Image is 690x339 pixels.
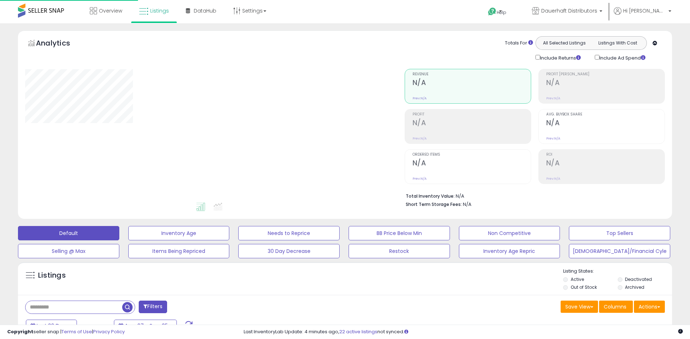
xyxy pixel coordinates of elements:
[406,193,455,199] b: Total Inventory Value:
[497,9,506,15] span: Help
[569,244,670,258] button: [DEMOGRAPHIC_DATA]/Financial Cyle
[38,270,66,281] h5: Listings
[26,320,77,332] button: Last 30 Days
[413,119,531,128] h2: N/A
[413,79,531,88] h2: N/A
[18,244,119,258] button: Selling @ Max
[404,329,408,334] i: Click here to read more about un-synced listings.
[546,72,664,76] span: Profit [PERSON_NAME]
[538,38,591,48] button: All Selected Listings
[488,7,497,16] i: Get Help
[546,96,560,100] small: Prev: N/A
[546,119,664,128] h2: N/A
[244,329,683,335] div: Last InventoryLab Update: 4 minutes ago, not synced.
[37,322,68,329] span: Last 30 Days
[459,244,560,258] button: Inventory Age Repric
[546,79,664,88] h2: N/A
[413,176,427,181] small: Prev: N/A
[569,226,670,240] button: Top Sellers
[78,323,111,330] span: Compared to:
[349,244,450,258] button: Restock
[625,284,644,290] label: Archived
[623,7,666,14] span: Hi [PERSON_NAME]
[150,7,169,14] span: Listings
[139,301,167,313] button: Filters
[589,53,657,62] div: Include Ad Spend
[238,244,340,258] button: 30 Day Decrease
[541,7,597,14] span: Dauerhaft Distributors
[463,201,471,208] span: N/A
[339,328,377,335] a: 22 active listings
[546,136,560,141] small: Prev: N/A
[406,191,659,200] li: N/A
[93,328,125,335] a: Privacy Policy
[413,153,531,157] span: Ordered Items
[36,38,84,50] h5: Analytics
[571,284,597,290] label: Out of Stock
[413,72,531,76] span: Revenue
[546,176,560,181] small: Prev: N/A
[128,226,230,240] button: Inventory Age
[128,244,230,258] button: Items Being Repriced
[505,40,533,47] div: Totals For
[125,322,168,329] span: Aug-07 - Sep-05
[413,136,427,141] small: Prev: N/A
[546,159,664,169] h2: N/A
[99,7,122,14] span: Overview
[591,38,644,48] button: Listings With Cost
[634,301,665,313] button: Actions
[546,153,664,157] span: ROI
[571,276,584,282] label: Active
[614,7,671,23] a: Hi [PERSON_NAME]
[413,96,427,100] small: Prev: N/A
[599,301,633,313] button: Columns
[625,276,652,282] label: Deactivated
[459,226,560,240] button: Non Competitive
[546,113,664,117] span: Avg. Buybox Share
[604,303,626,310] span: Columns
[406,201,462,207] b: Short Term Storage Fees:
[530,53,589,62] div: Include Returns
[482,2,520,23] a: Help
[563,268,672,275] p: Listing States:
[413,113,531,117] span: Profit
[413,159,531,169] h2: N/A
[238,226,340,240] button: Needs to Reprice
[7,329,125,335] div: seller snap | |
[18,226,119,240] button: Default
[114,320,177,332] button: Aug-07 - Sep-05
[7,328,33,335] strong: Copyright
[61,328,92,335] a: Terms of Use
[561,301,598,313] button: Save View
[194,7,216,14] span: DataHub
[349,226,450,240] button: BB Price Below Min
